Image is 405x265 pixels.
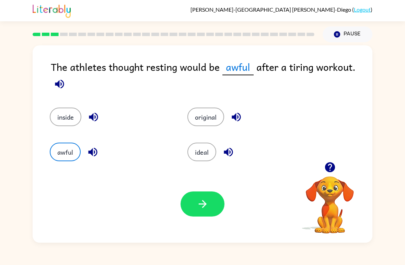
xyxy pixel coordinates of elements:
span: [PERSON_NAME]-[GEOGRAPHIC_DATA] [PERSON_NAME]-Diego [190,6,352,13]
button: inside [50,108,81,126]
button: original [187,108,224,126]
video: Your browser must support playing .mp4 files to use Literably. Please try using another browser. [296,166,364,234]
button: ideal [187,143,216,161]
img: Literably [33,3,71,18]
a: Logout [354,6,371,13]
button: awful [50,143,81,161]
button: Pause [323,26,372,42]
div: ( ) [190,6,372,13]
span: awful [222,59,254,75]
div: The athletes thought resting would be after a tiring workout. [51,59,372,94]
